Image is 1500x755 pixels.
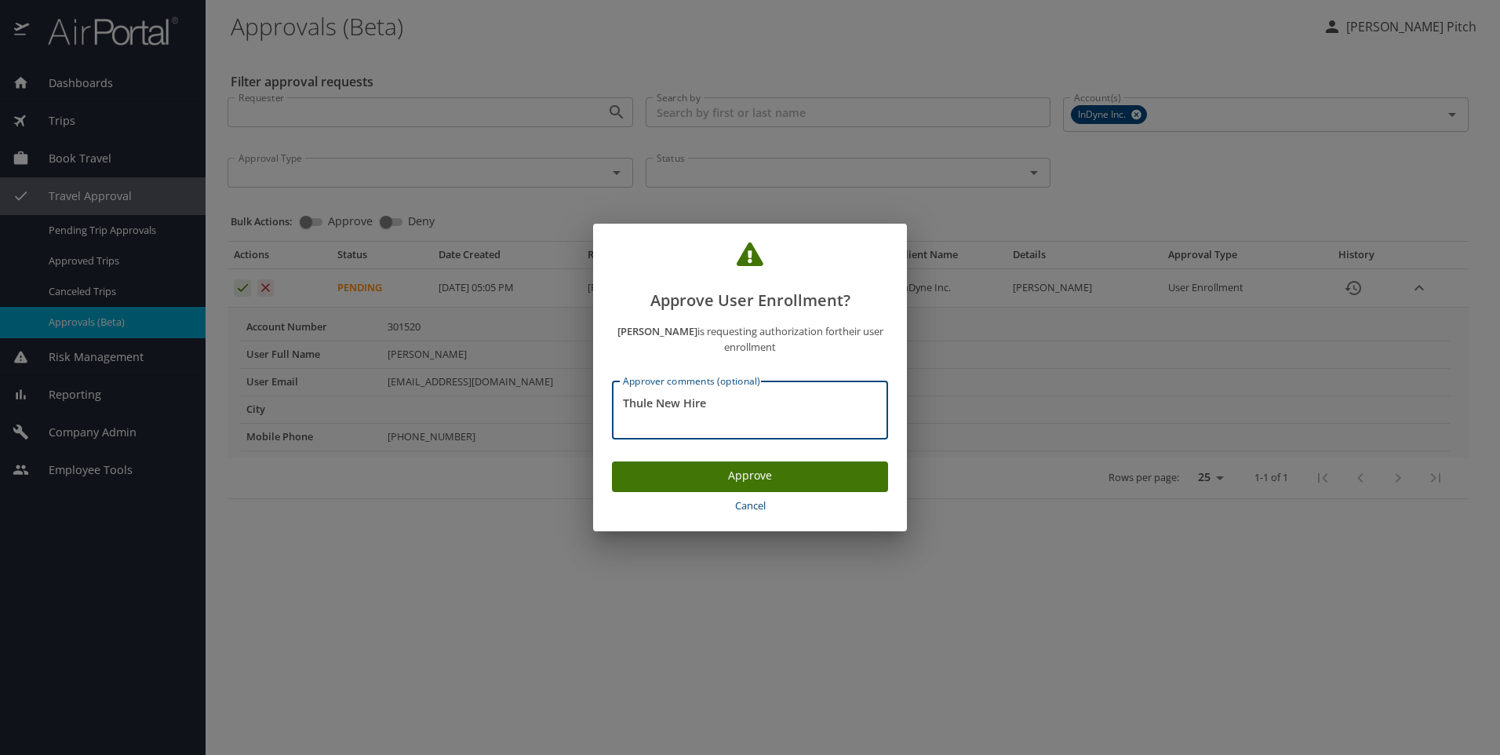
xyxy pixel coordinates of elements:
[624,466,876,486] span: Approve
[612,492,888,520] button: Cancel
[618,497,882,515] span: Cancel
[612,243,888,313] h2: Approve User Enrollment?
[623,396,877,425] textarea: Thule New Hire
[612,461,888,492] button: Approve
[612,323,888,356] p: is requesting authorization for their user enrollment
[617,324,697,338] strong: [PERSON_NAME]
